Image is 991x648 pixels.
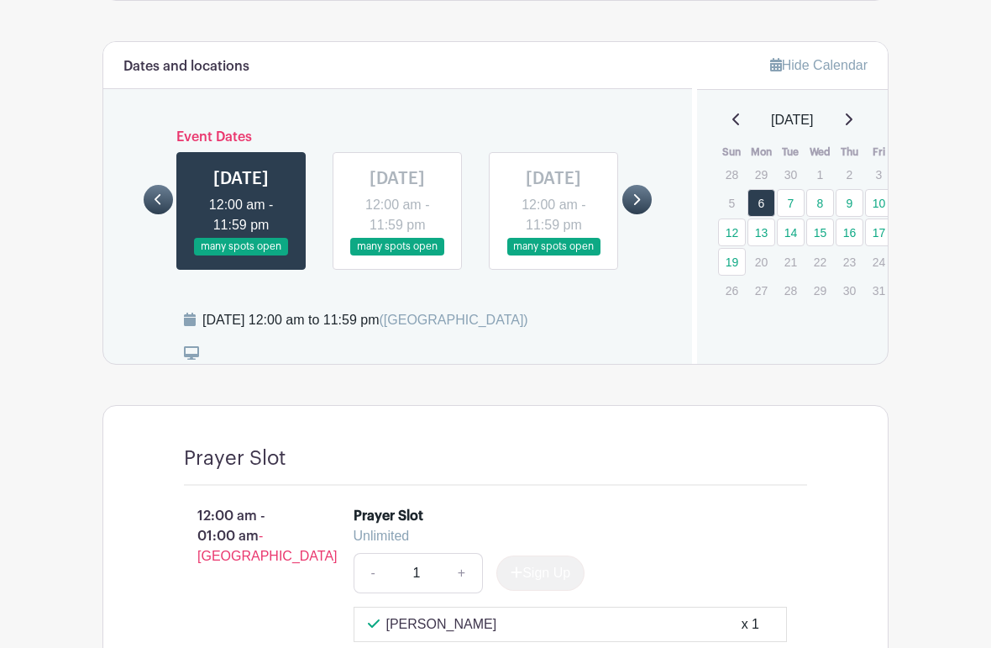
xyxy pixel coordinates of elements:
[770,58,868,72] a: Hide Calendar
[718,219,746,246] a: 12
[805,144,835,161] th: Wed
[836,161,863,187] p: 2
[747,144,776,161] th: Mon
[123,59,249,75] h6: Dates and locations
[836,219,863,246] a: 16
[777,277,805,303] p: 28
[718,248,746,276] a: 19
[173,129,622,145] h6: Event Dates
[777,249,805,275] p: 21
[776,144,805,161] th: Tue
[865,249,893,275] p: 24
[836,277,863,303] p: 30
[747,161,775,187] p: 29
[806,249,834,275] p: 22
[806,277,834,303] p: 29
[836,189,863,217] a: 9
[777,189,805,217] a: 7
[441,553,483,593] a: +
[354,506,423,526] div: Prayer Slot
[806,219,834,246] a: 15
[354,526,774,546] div: Unlimited
[742,614,759,635] div: x 1
[865,219,893,246] a: 17
[806,161,834,187] p: 1
[718,277,746,303] p: 26
[747,219,775,246] a: 13
[157,499,327,573] p: 12:00 am - 01:00 am
[806,189,834,217] a: 8
[717,144,747,161] th: Sun
[864,144,894,161] th: Fri
[354,553,392,593] a: -
[718,161,746,187] p: 28
[379,313,527,327] span: ([GEOGRAPHIC_DATA])
[865,161,893,187] p: 3
[771,110,813,130] span: [DATE]
[747,277,775,303] p: 27
[747,189,775,217] a: 6
[184,446,286,471] h4: Prayer Slot
[777,219,805,246] a: 14
[386,614,497,635] p: [PERSON_NAME]
[835,144,864,161] th: Thu
[718,190,746,216] p: 5
[202,310,528,330] div: [DATE] 12:00 am to 11:59 pm
[777,161,805,187] p: 30
[836,249,863,275] p: 23
[747,249,775,275] p: 20
[865,277,893,303] p: 31
[865,189,893,217] a: 10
